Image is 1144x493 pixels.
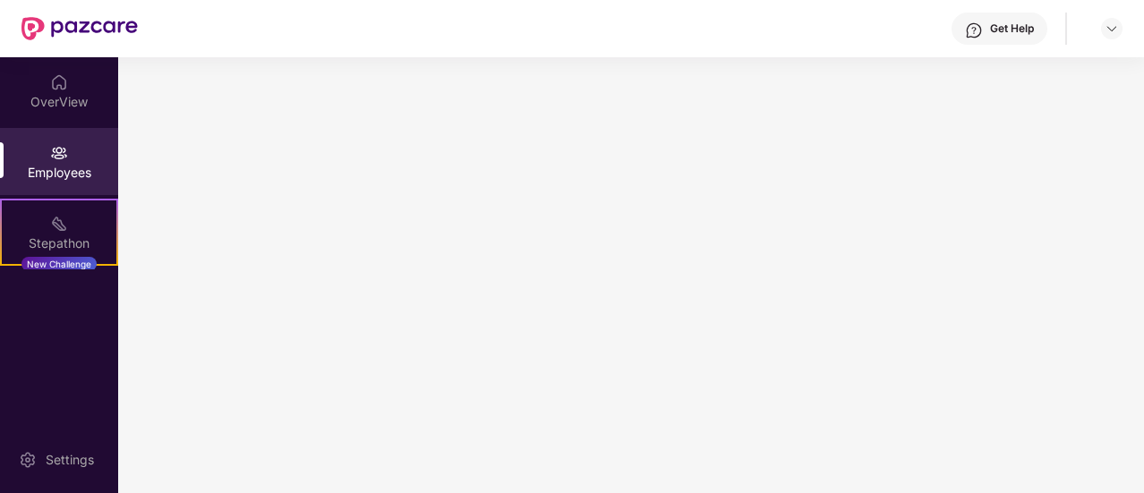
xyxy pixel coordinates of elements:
[21,257,97,271] div: New Challenge
[50,144,68,162] img: svg+xml;base64,PHN2ZyBpZD0iRW1wbG95ZWVzIiB4bWxucz0iaHR0cDovL3d3dy53My5vcmcvMjAwMC9zdmciIHdpZHRoPS...
[21,17,138,40] img: New Pazcare Logo
[990,21,1034,36] div: Get Help
[50,215,68,233] img: svg+xml;base64,PHN2ZyB4bWxucz0iaHR0cDovL3d3dy53My5vcmcvMjAwMC9zdmciIHdpZHRoPSIyMSIgaGVpZ2h0PSIyMC...
[40,451,99,469] div: Settings
[2,234,116,252] div: Stepathon
[1105,21,1119,36] img: svg+xml;base64,PHN2ZyBpZD0iRHJvcGRvd24tMzJ4MzIiIHhtbG5zPSJodHRwOi8vd3d3LnczLm9yZy8yMDAwL3N2ZyIgd2...
[50,73,68,91] img: svg+xml;base64,PHN2ZyBpZD0iSG9tZSIgeG1sbnM9Imh0dHA6Ly93d3cudzMub3JnLzIwMDAvc3ZnIiB3aWR0aD0iMjAiIG...
[19,451,37,469] img: svg+xml;base64,PHN2ZyBpZD0iU2V0dGluZy0yMHgyMCIgeG1sbnM9Imh0dHA6Ly93d3cudzMub3JnLzIwMDAvc3ZnIiB3aW...
[965,21,983,39] img: svg+xml;base64,PHN2ZyBpZD0iSGVscC0zMngzMiIgeG1sbnM9Imh0dHA6Ly93d3cudzMub3JnLzIwMDAvc3ZnIiB3aWR0aD...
